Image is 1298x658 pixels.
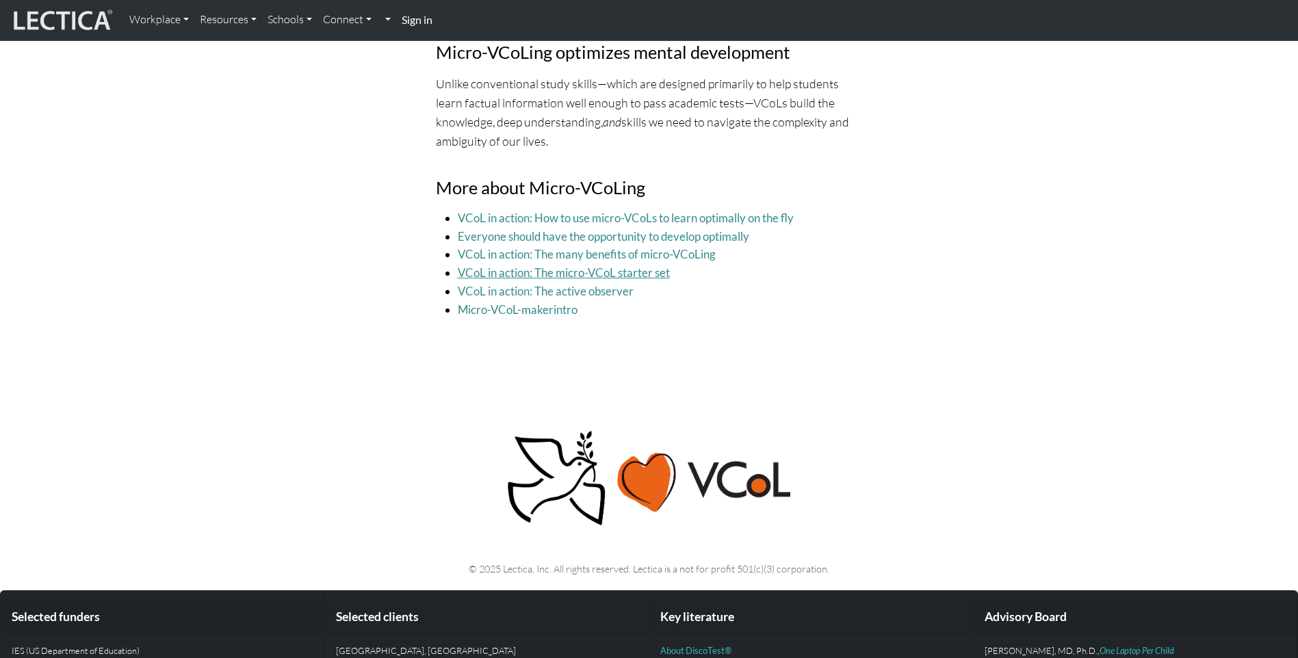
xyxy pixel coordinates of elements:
div: Selected clients [325,602,649,633]
p: © 2025 Lectica, Inc. All rights reserved. Lectica is a not for profit 501(c)(3) corporation. [206,561,1093,577]
a: Workplace [124,5,194,34]
p: [GEOGRAPHIC_DATA], [GEOGRAPHIC_DATA] [336,644,638,657]
strong: Sign in [402,13,432,26]
h3: More about Micro-VCoLing [436,177,863,198]
a: VCoL in action: The many benefits of micro-VCoLing [458,247,716,261]
div: Advisory Board [974,602,1297,633]
a: Schools [262,5,317,34]
p: [PERSON_NAME], MD, Ph.D., [985,644,1286,657]
a: VCoL in action: The micro-VCoL starter set [458,265,670,280]
a: Resources [194,5,262,34]
img: Peace, love, VCoL [503,429,796,528]
h3: Micro-VCoLing optimizes mental development [436,42,863,63]
a: Micro-VCoL-maker [458,302,554,317]
a: Everyone should have the opportunity to develop optimally [458,229,749,244]
img: lecticalive [10,8,113,34]
p: Unlike conventional study skills—which are designed primarily to help students learn factual info... [436,74,863,151]
a: Connect [317,5,377,34]
div: Selected funders [1,602,324,633]
p: IES (US Department of Education) [12,644,313,657]
a: VCoL in action: How to use micro-VCoLs to learn optimally on the fly [458,211,794,225]
div: Key literature [649,602,973,633]
a: intro [554,302,577,317]
i: and [603,114,621,129]
a: VCoL in action: The active observer [458,284,634,298]
a: One Laptop Per Child [1100,645,1174,656]
a: About DiscoTest® [660,645,731,656]
a: Sign in [396,5,438,35]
